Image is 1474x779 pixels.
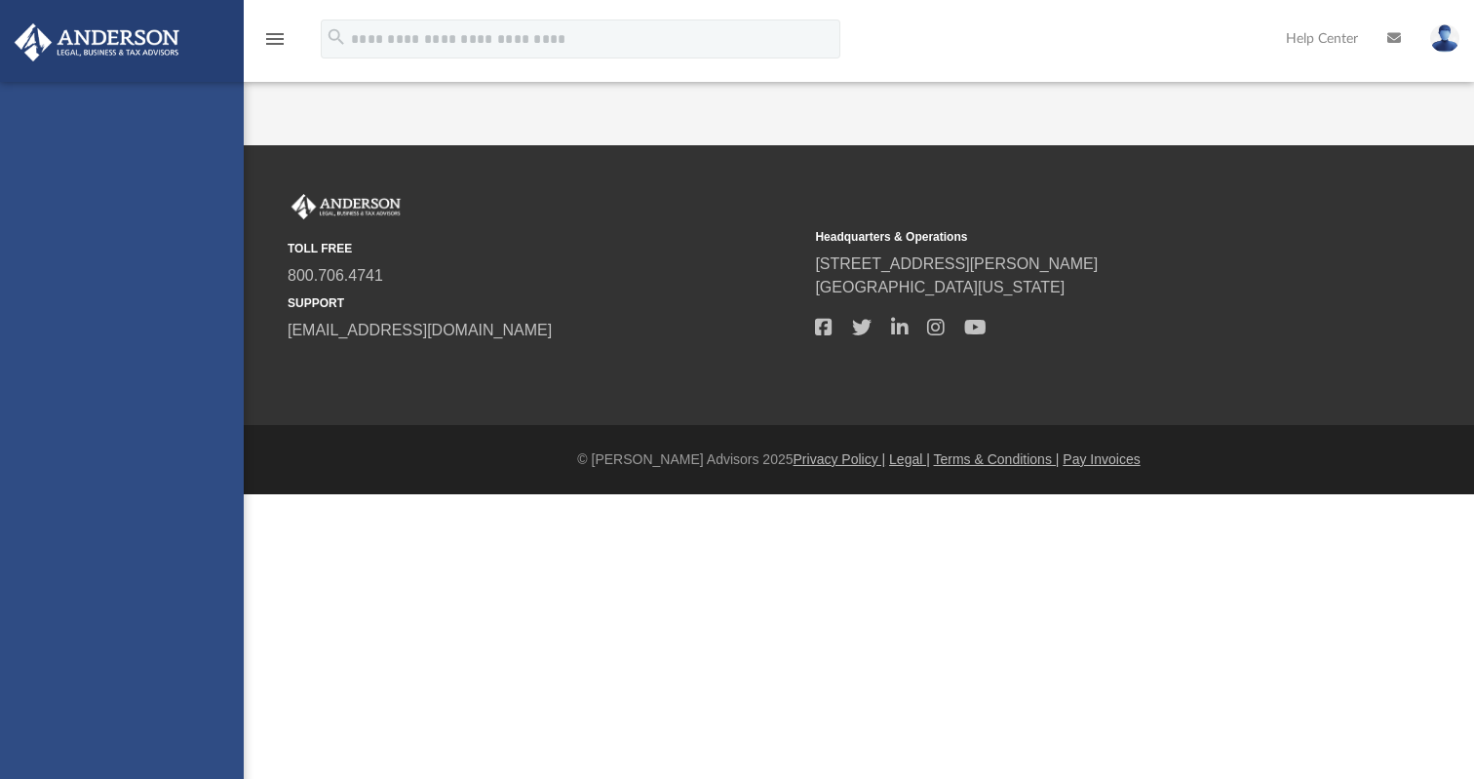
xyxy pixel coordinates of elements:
small: Headquarters & Operations [815,228,1329,246]
img: Anderson Advisors Platinum Portal [9,23,185,61]
a: [GEOGRAPHIC_DATA][US_STATE] [815,279,1065,295]
a: Legal | [889,451,930,467]
small: TOLL FREE [288,240,801,257]
a: Terms & Conditions | [934,451,1060,467]
small: SUPPORT [288,294,801,312]
img: User Pic [1430,24,1459,53]
a: Privacy Policy | [794,451,886,467]
img: Anderson Advisors Platinum Portal [288,194,405,219]
i: search [326,26,347,48]
a: [EMAIL_ADDRESS][DOMAIN_NAME] [288,322,552,338]
a: [STREET_ADDRESS][PERSON_NAME] [815,255,1098,272]
a: menu [263,37,287,51]
a: Pay Invoices [1063,451,1140,467]
i: menu [263,27,287,51]
a: 800.706.4741 [288,267,383,284]
div: © [PERSON_NAME] Advisors 2025 [244,449,1474,470]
